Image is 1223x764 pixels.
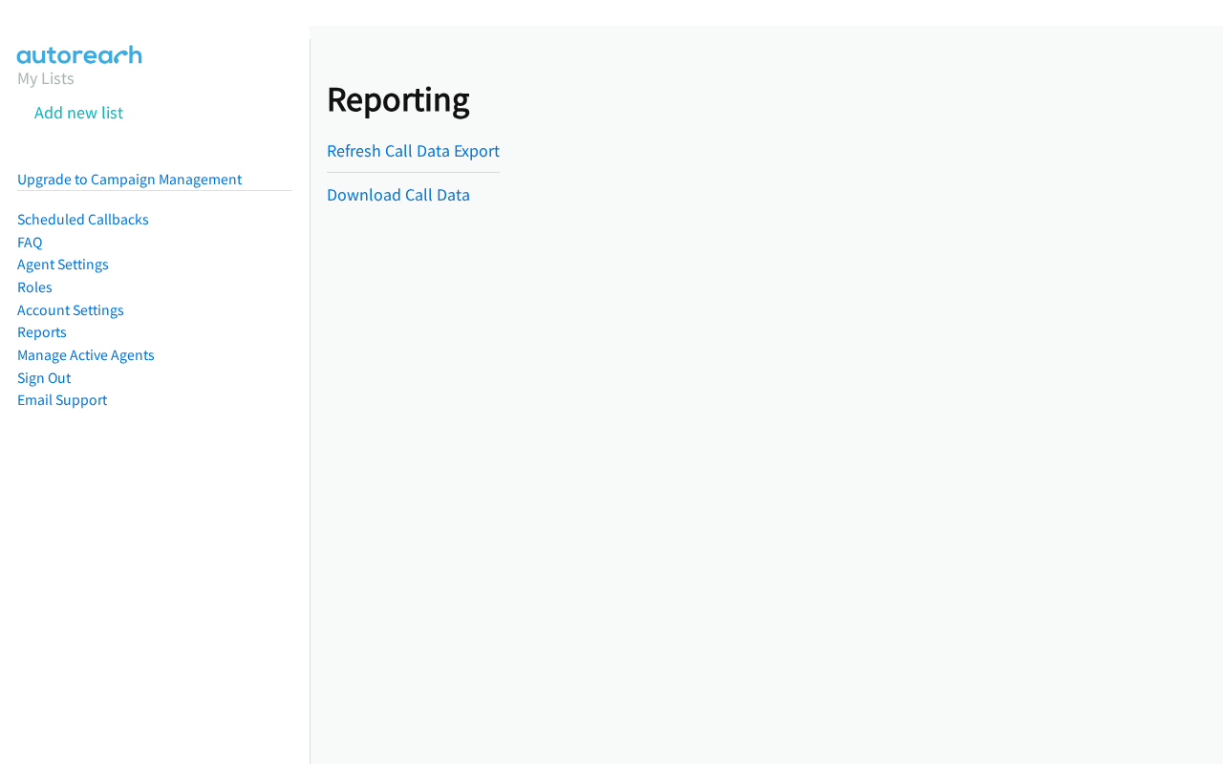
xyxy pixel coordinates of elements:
h1: Reporting [327,77,508,120]
a: Upgrade to Campaign Management [17,170,242,188]
a: Manage Active Agents [17,346,155,364]
a: Scheduled Callbacks [17,210,149,228]
a: Account Settings [17,301,124,319]
a: Email Support [17,391,107,409]
a: Refresh Call Data Export [327,139,500,161]
a: Agent Settings [17,255,109,273]
a: Add new list [34,101,123,123]
a: Download Call Data [327,183,470,205]
a: My Lists [17,67,75,89]
a: FAQ [17,233,42,251]
a: Sign Out [17,369,71,387]
a: Roles [17,278,53,296]
a: Reports [17,323,67,341]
